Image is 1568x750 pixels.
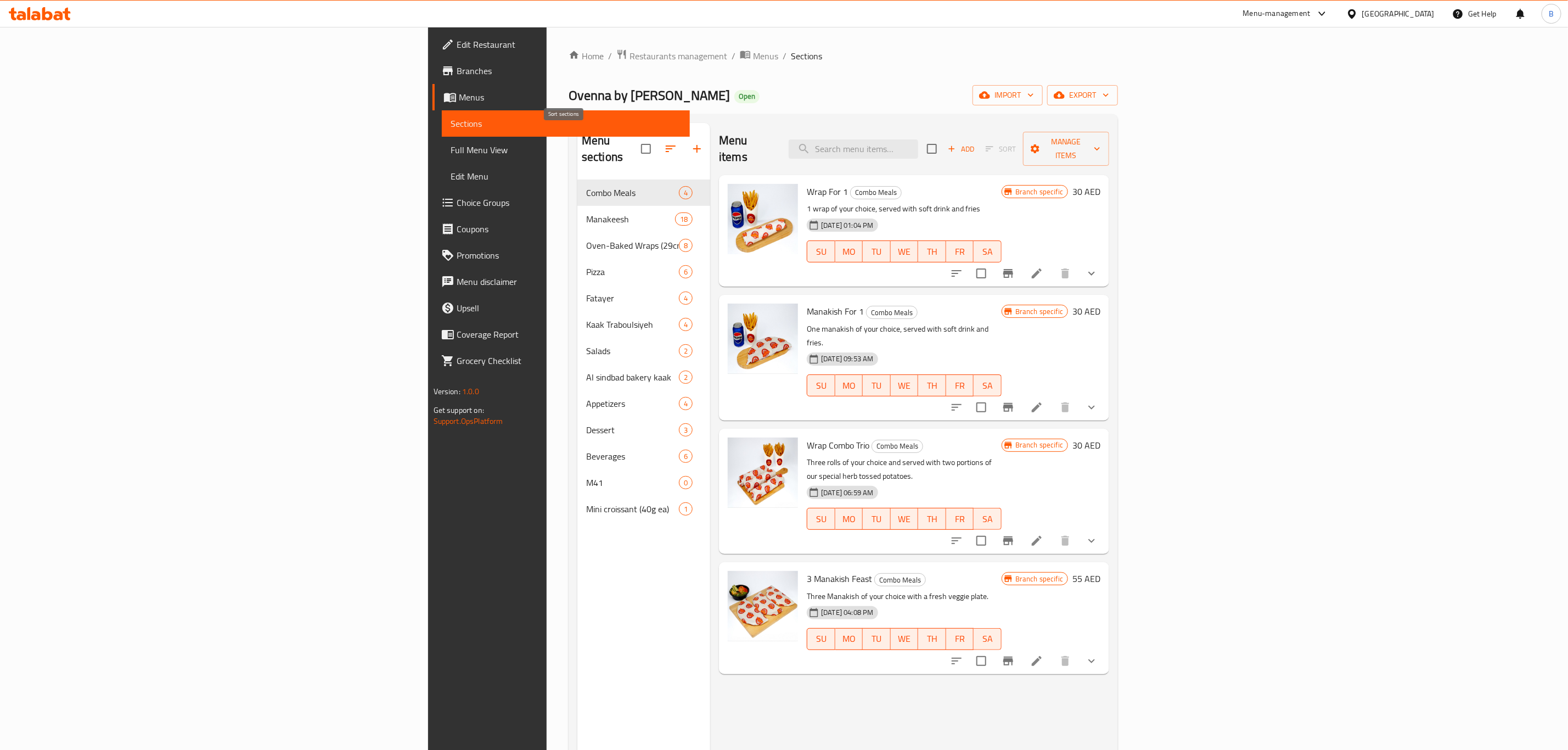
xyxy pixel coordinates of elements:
[918,240,946,262] button: TH
[807,456,1002,483] p: Three rolls of your choice and served with two portions of our special herb tossed potatoes.
[789,139,918,159] input: search
[995,528,1021,554] button: Branch-specific-item
[679,423,693,436] div: items
[791,49,822,63] span: Sections
[891,628,919,650] button: WE
[946,628,974,650] button: FR
[432,84,690,110] a: Menus
[442,110,690,137] a: Sections
[679,318,693,331] div: items
[973,85,1043,105] button: import
[577,338,710,364] div: Salads2
[1056,88,1109,102] span: export
[442,137,690,163] a: Full Menu View
[891,374,919,396] button: WE
[577,285,710,311] div: Fatayer4
[586,239,679,252] div: Oven-Baked Wraps (29cm)
[974,628,1002,650] button: SA
[835,240,863,262] button: MO
[432,216,690,242] a: Coupons
[734,92,760,101] span: Open
[863,508,891,530] button: TU
[569,83,730,108] span: Ovenna by [PERSON_NAME]
[867,244,886,260] span: TU
[974,374,1002,396] button: SA
[850,186,902,199] div: Combo Meals
[946,508,974,530] button: FR
[679,186,693,199] div: items
[679,188,692,198] span: 4
[434,414,503,428] a: Support.OpsPlatform
[457,38,681,51] span: Edit Restaurant
[875,574,925,586] span: Combo Meals
[895,631,914,647] span: WE
[943,528,970,554] button: sort-choices
[740,49,778,63] a: Menus
[891,508,919,530] button: WE
[1078,648,1105,674] button: show more
[676,214,692,225] span: 18
[586,212,675,226] div: Manakeesh
[1243,7,1311,20] div: Menu-management
[586,371,679,384] div: Al sindbad bakery kaak
[1047,85,1118,105] button: export
[867,511,886,527] span: TU
[817,354,878,364] span: [DATE] 09:53 AM
[586,476,679,489] div: M41
[923,378,942,394] span: TH
[943,141,979,158] button: Add
[432,268,690,295] a: Menu disclaimer
[807,240,835,262] button: SU
[586,423,679,436] span: Dessert
[943,141,979,158] span: Add item
[807,374,835,396] button: SU
[970,396,993,419] span: Select to update
[817,220,878,231] span: [DATE] 01:04 PM
[679,450,693,463] div: items
[920,137,943,160] span: Select section
[1030,267,1043,280] a: Edit menu item
[732,49,735,63] li: /
[679,476,693,489] div: items
[586,344,679,357] span: Salads
[586,292,679,305] span: Fatayer
[577,206,710,232] div: Manakeesh18
[577,417,710,443] div: Dessert3
[970,650,993,673] span: Select to update
[728,438,798,508] img: Wrap Combo Trio
[577,364,710,390] div: Al sindbad bakery kaak2
[946,374,974,396] button: FR
[835,628,863,650] button: MO
[895,378,914,394] span: WE
[783,49,786,63] li: /
[432,295,690,321] a: Upsell
[807,322,1002,350] p: One manakish of your choice, served with soft drink and fries.
[807,183,848,200] span: Wrap For 1
[1072,304,1100,319] h6: 30 AED
[943,394,970,421] button: sort-choices
[442,163,690,189] a: Edit Menu
[951,378,970,394] span: FR
[679,451,692,462] span: 6
[434,384,460,399] span: Version:
[851,186,901,199] span: Combo Meals
[634,137,657,160] span: Select all sections
[1072,438,1100,453] h6: 30 AED
[679,371,693,384] div: items
[951,631,970,647] span: FR
[457,328,681,341] span: Coverage Report
[1011,187,1067,197] span: Branch specific
[432,31,690,58] a: Edit Restaurant
[451,117,681,130] span: Sections
[978,511,997,527] span: SA
[979,141,1023,158] span: Select section first
[995,260,1021,287] button: Branch-specific-item
[812,244,830,260] span: SU
[679,344,693,357] div: items
[586,450,679,463] div: Beverages
[1052,648,1078,674] button: delete
[586,502,679,516] div: Mini croissant (40g ea)
[432,189,690,216] a: Choice Groups
[812,511,830,527] span: SU
[1011,574,1067,584] span: Branch specific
